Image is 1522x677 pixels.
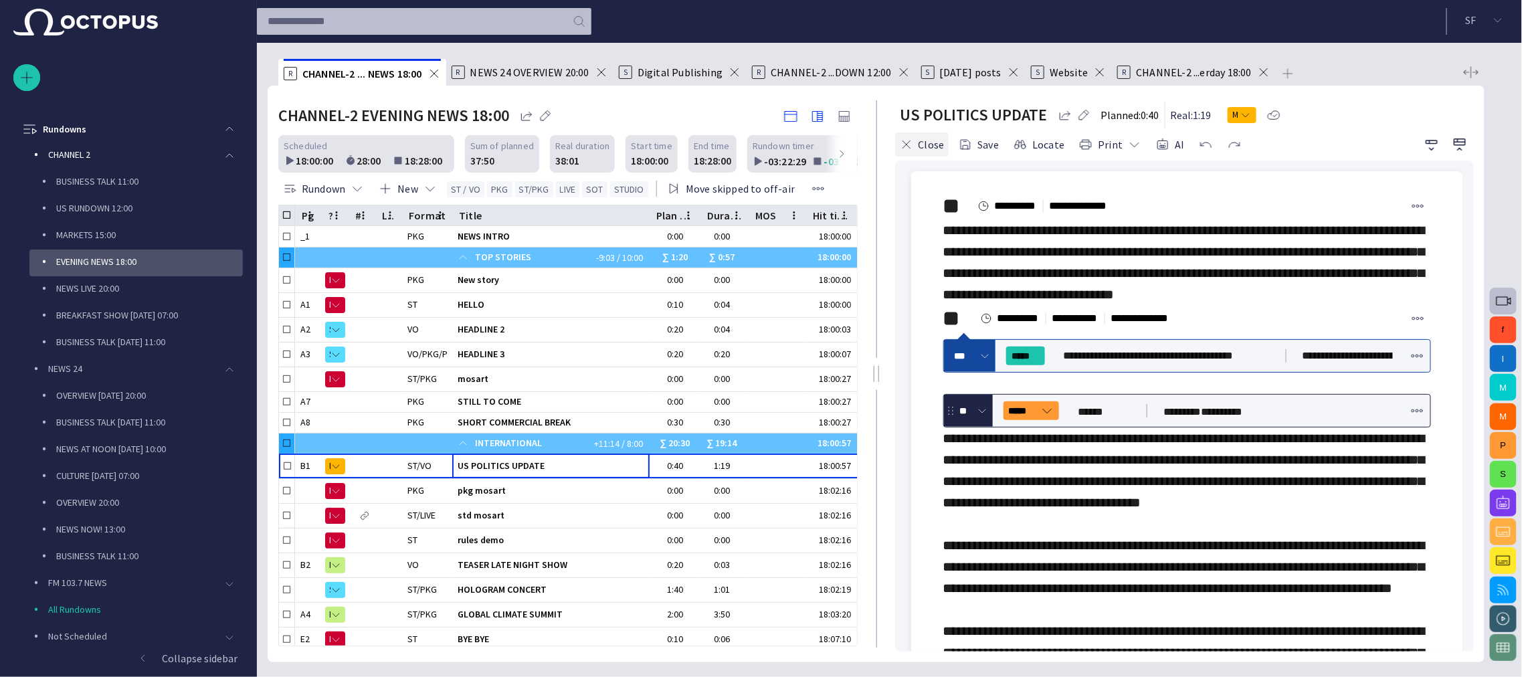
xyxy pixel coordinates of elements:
[812,633,851,646] div: 18:07:10
[329,298,330,312] span: N
[638,66,723,79] span: Digital Publishing
[56,415,243,429] p: BUSINESS TALK [DATE] 11:00
[921,66,935,79] p: S
[56,175,243,188] p: BUSINESS TALK 11:00
[619,66,632,79] p: S
[458,583,644,596] span: HOLOGRAM CONCERT
[458,608,644,621] span: GLOBAL CLIMATE SUMMIT
[714,484,735,497] div: 0:00
[302,67,422,80] span: CHANNEL-2 ... NEWS 18:00
[13,35,243,565] ul: main menu
[325,268,345,292] button: N
[747,59,915,86] div: RCHANNEL-2 ...DOWN 12:00
[48,362,216,375] p: NEWS 24
[1490,345,1517,372] button: I
[300,608,316,621] div: A4
[447,181,484,197] button: ST / VO
[655,534,695,547] div: 0:00
[458,534,644,547] span: rules demo
[29,383,243,410] div: OVERVIEW [DATE] 20:00
[325,627,345,652] button: N
[407,484,424,497] div: PKG
[714,373,735,385] div: 0:00
[458,248,589,268] div: TOP STORIES
[407,633,417,646] div: ST
[610,181,648,197] button: STUDIO
[325,367,345,391] button: N
[407,416,424,429] div: PKG
[475,433,587,454] span: INTERNATIONAL
[458,367,644,391] div: mosart
[631,139,672,153] span: Start time
[329,633,330,646] span: N
[56,442,243,456] p: NEWS AT NOON [DATE] 10:00
[655,395,695,408] div: 0:00
[325,343,345,367] button: S
[1233,108,1240,122] span: M
[407,323,419,336] div: VO
[300,633,316,646] div: E2
[707,433,743,454] div: ∑ 19:14
[56,255,243,268] p: EVENING NEWS 18:00
[325,293,345,317] button: N
[354,504,370,528] div: 1
[1112,59,1276,86] div: RCHANNEL-2 ...erday 18:00
[300,395,316,408] div: A7
[655,416,695,429] div: 0:30
[655,230,695,243] div: 0:00
[29,410,243,437] div: BUSINESS TALK [DATE] 11:00
[56,496,243,509] p: OVERVIEW 20:00
[458,413,644,433] div: SHORT COMMERCIAL BREAK
[707,209,743,222] div: Duration
[329,608,330,621] span: R
[458,433,587,454] div: INTERNATIONAL
[812,484,851,497] div: 18:02:16
[1466,12,1477,28] p: S F
[458,318,644,342] div: HEADLINE 2
[1151,132,1189,157] button: AI
[613,59,747,86] div: SDigital Publishing
[727,206,746,225] button: Duration column menu
[714,274,735,286] div: 0:00
[595,251,644,264] span: -9:03 / 10:00
[329,323,330,336] span: S
[714,534,735,547] div: 0:00
[655,484,695,497] div: 0:00
[13,9,158,35] img: Octopus News Room
[458,230,644,243] span: NEWS INTRO
[694,153,731,169] div: 18:28:00
[458,553,644,577] div: TEASER LATE NIGHT SHOW
[407,460,432,472] div: ST/VO
[1117,66,1131,79] p: R
[56,549,243,563] p: BUSINESS TALK 11:00
[300,559,316,571] div: B2
[446,59,613,86] div: RNEWS 24 OVERVIEW 20:00
[655,583,695,596] div: 1:40
[593,437,644,450] span: +11:14 / 8:00
[812,608,851,621] div: 18:03:20
[374,177,442,201] button: New
[895,132,949,157] button: Close
[655,248,695,268] div: ∑ 1:20
[470,66,589,79] span: NEWS 24 OVERVIEW 20:00
[753,139,814,153] span: Rundown timer
[1031,66,1044,79] p: S
[458,578,644,602] div: HOLOGRAM CONCERT
[458,293,644,317] div: HELLO
[458,460,644,472] span: US POLITICS UPDATE
[300,348,316,361] div: A3
[655,509,695,522] div: 0:00
[407,395,424,408] div: PKG
[325,454,345,478] button: M
[812,509,851,522] div: 18:02:16
[709,248,740,268] div: ∑ 0:57
[714,348,735,361] div: 0:20
[407,534,417,547] div: ST
[48,576,216,589] p: FM 103.7 NEWS
[812,348,851,361] div: 18:00:07
[381,206,399,225] button: Lck column menu
[13,645,243,672] button: Collapse sidebar
[940,66,1002,79] span: [DATE] posts
[714,230,735,243] div: 0:00
[407,230,424,243] div: PKG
